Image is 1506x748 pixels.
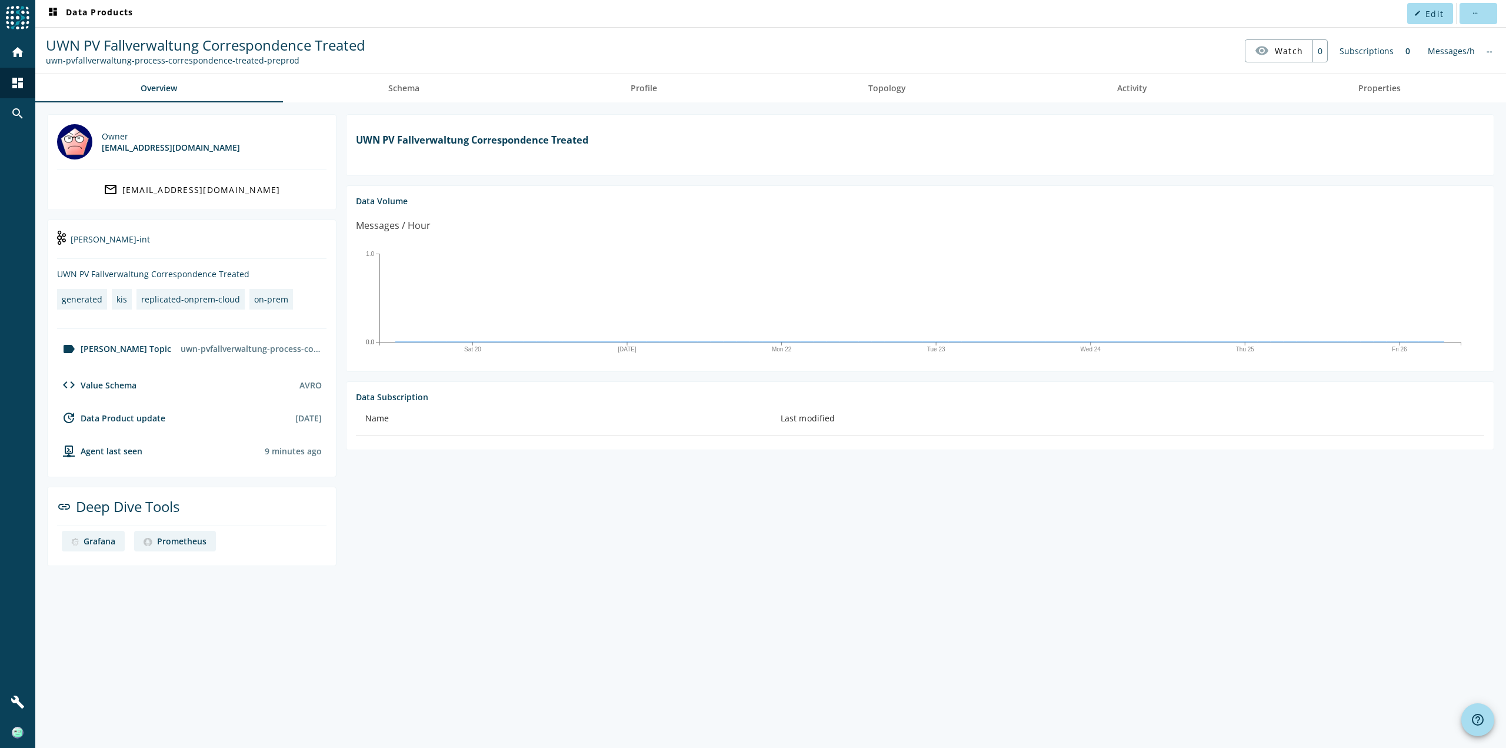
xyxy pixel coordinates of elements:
[11,695,25,709] mat-icon: build
[102,142,240,153] div: [EMAIL_ADDRESS][DOMAIN_NAME]
[84,536,115,547] div: Grafana
[1334,39,1400,62] div: Subscriptions
[57,411,165,425] div: Data Product update
[356,403,771,435] th: Name
[1255,44,1269,58] mat-icon: visibility
[1481,39,1498,62] div: No information
[356,391,1484,403] div: Data Subscription
[62,342,76,356] mat-icon: label
[1471,10,1478,16] mat-icon: more_horiz
[356,195,1484,207] div: Data Volume
[1081,346,1101,353] text: Wed 24
[62,294,102,305] div: generated
[772,346,792,353] text: Mon 22
[57,268,326,280] div: UWN PV Fallverwaltung Correspondence Treated
[141,84,177,92] span: Overview
[1358,84,1401,92] span: Properties
[1312,40,1327,62] div: 0
[141,294,240,305] div: replicated-onprem-cloud
[134,531,215,551] a: deep dive imagePrometheus
[631,84,657,92] span: Profile
[356,134,1484,147] h1: UWN PV Fallverwaltung Correspondence Treated
[1236,346,1255,353] text: Thu 25
[1425,8,1444,19] span: Edit
[366,250,374,257] text: 1.0
[41,3,138,24] button: Data Products
[102,131,240,142] div: Owner
[1117,84,1147,92] span: Activity
[11,45,25,59] mat-icon: home
[388,84,419,92] span: Schema
[57,500,71,514] mat-icon: link
[356,218,431,233] div: Messages / Hour
[295,413,322,424] div: [DATE]
[46,55,365,66] div: Kafka Topic: uwn-pvfallverwaltung-process-correspondence-treated-preprod
[176,338,326,359] div: uwn-pvfallverwaltung-process-correspondence-treated-preprod
[1275,41,1303,61] span: Watch
[1407,3,1453,24] button: Edit
[1400,39,1416,62] div: 0
[11,107,25,121] mat-icon: search
[46,6,133,21] span: Data Products
[57,231,66,245] img: kafka-int
[144,538,152,546] img: deep dive image
[1392,346,1407,353] text: Fri 26
[57,230,326,259] div: [PERSON_NAME]-int
[1245,40,1312,61] button: Watch
[927,346,945,353] text: Tue 23
[1414,10,1421,16] mat-icon: edit
[618,346,637,353] text: [DATE]
[116,294,127,305] div: kis
[366,338,374,345] text: 0.0
[771,403,1484,435] th: Last modified
[868,84,906,92] span: Topology
[62,378,76,392] mat-icon: code
[57,179,326,200] a: [EMAIL_ADDRESS][DOMAIN_NAME]
[57,342,171,356] div: [PERSON_NAME] Topic
[1422,39,1481,62] div: Messages/h
[299,380,322,391] div: AVRO
[11,76,25,90] mat-icon: dashboard
[57,444,142,458] div: agent-env-preprod
[157,536,206,547] div: Prometheus
[62,411,76,425] mat-icon: update
[265,446,322,457] div: Agents typically reports every 15min to 1h
[57,124,92,159] img: mbx_301492@mobi.ch
[62,531,125,551] a: deep dive imageGrafana
[12,727,24,739] img: f616d5265df94c154b77b599cfc6dc8a
[57,497,326,526] div: Deep Dive Tools
[122,184,281,195] div: [EMAIL_ADDRESS][DOMAIN_NAME]
[57,378,136,392] div: Value Schema
[1471,713,1485,727] mat-icon: help_outline
[46,6,60,21] mat-icon: dashboard
[104,182,118,197] mat-icon: mail_outline
[71,538,79,546] img: deep dive image
[46,35,365,55] span: UWN PV Fallverwaltung Correspondence Treated
[254,294,288,305] div: on-prem
[6,6,29,29] img: spoud-logo.svg
[464,346,481,353] text: Sat 20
